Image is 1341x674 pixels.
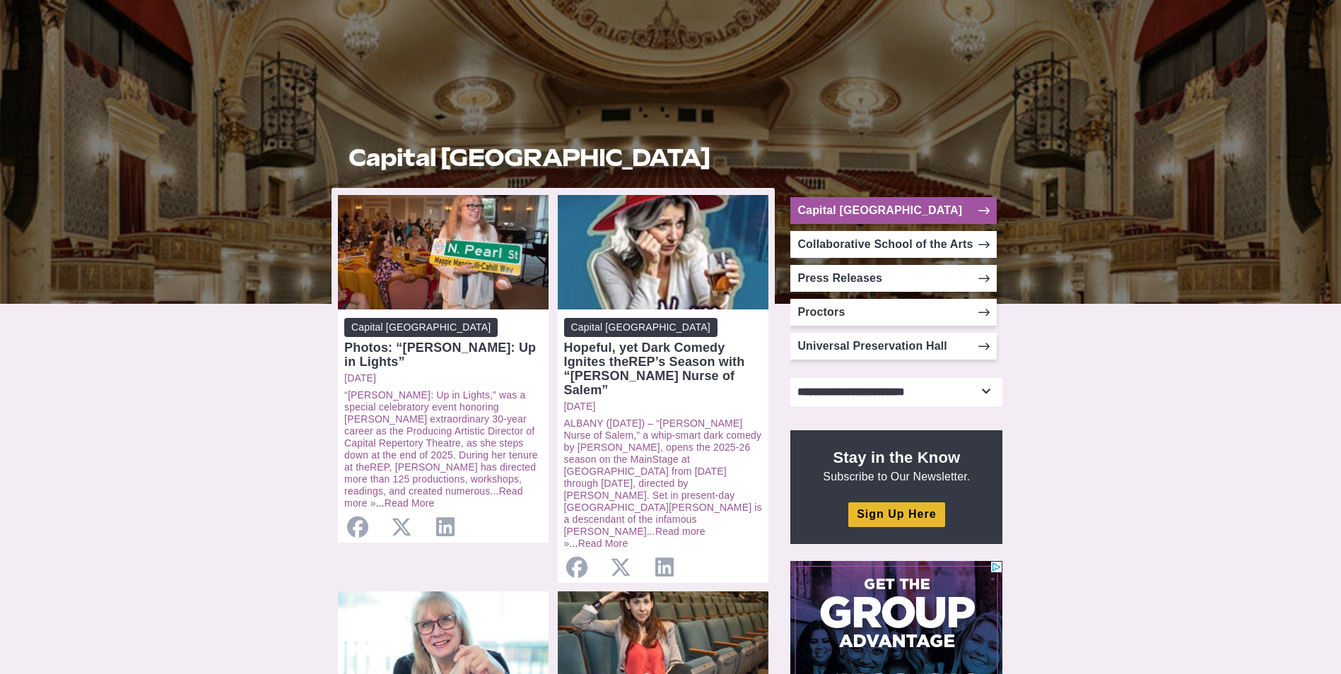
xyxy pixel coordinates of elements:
[564,526,705,549] a: Read more »
[807,447,985,484] p: Subscribe to Our Newsletter.
[790,299,997,326] a: Proctors
[564,318,718,337] span: Capital [GEOGRAPHIC_DATA]
[790,231,997,258] a: Collaborative School of the Arts
[344,341,542,369] div: Photos: “[PERSON_NAME]: Up in Lights”
[833,449,961,466] strong: Stay in the Know
[790,197,997,224] a: Capital [GEOGRAPHIC_DATA]
[349,144,759,171] h1: Capital [GEOGRAPHIC_DATA]
[564,401,762,413] a: [DATE]
[385,497,435,509] a: Read More
[564,418,762,550] p: ...
[344,372,542,384] a: [DATE]
[564,318,762,397] a: Capital [GEOGRAPHIC_DATA] Hopeful, yet Dark Comedy Ignites theREP’s Season with “[PERSON_NAME] Nu...
[564,341,762,397] div: Hopeful, yet Dark Comedy Ignites theREP’s Season with “[PERSON_NAME] Nurse of Salem”
[344,389,542,509] p: ...
[344,389,538,497] a: “[PERSON_NAME]: Up in Lights,” was a special celebratory event honoring [PERSON_NAME] extraordina...
[790,333,997,360] a: Universal Preservation Hall
[344,318,498,337] span: Capital [GEOGRAPHIC_DATA]
[344,318,542,369] a: Capital [GEOGRAPHIC_DATA] Photos: “[PERSON_NAME]: Up in Lights”
[790,265,997,292] a: Press Releases
[564,418,762,537] a: ALBANY ([DATE]) – “[PERSON_NAME] Nurse of Salem,” a whip-smart dark comedy by [PERSON_NAME], open...
[848,502,944,527] a: Sign Up Here
[578,538,628,549] a: Read More
[790,378,1002,406] select: Select category
[344,485,523,509] a: Read more »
